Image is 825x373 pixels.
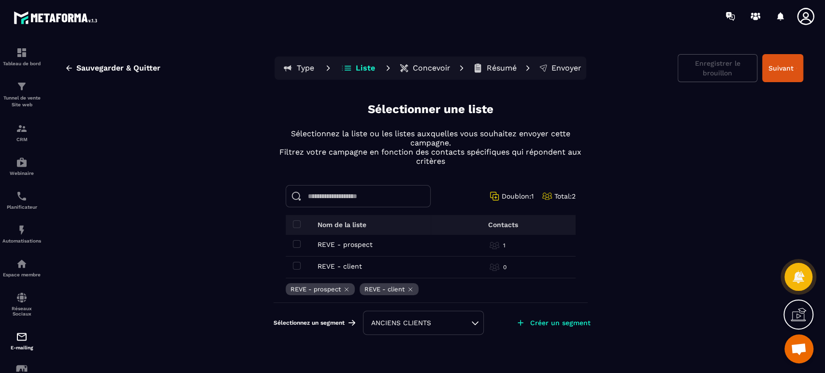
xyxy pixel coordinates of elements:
[318,221,366,229] p: Nom de la liste
[274,319,345,327] span: Sélectionnez un segment
[318,262,362,270] p: REVE - client
[16,331,28,343] img: email
[536,58,584,78] button: Envoyer
[16,157,28,168] img: automations
[336,58,380,78] button: Liste
[488,221,518,229] p: Contacts
[2,272,41,277] p: Espace membre
[2,61,41,66] p: Tableau de bord
[356,63,375,73] p: Liste
[14,9,101,27] img: logo
[2,306,41,316] p: Réseaux Sociaux
[16,224,28,236] img: automations
[2,324,41,358] a: emailemailE-mailing
[762,54,803,82] button: Suivant
[2,217,41,251] a: automationsautomationsAutomatisations
[784,334,813,363] div: Ouvrir le chat
[554,192,576,200] span: Total: 2
[413,63,450,73] p: Concevoir
[16,81,28,92] img: formation
[2,204,41,210] p: Planificateur
[58,59,168,77] button: Sauvegarder & Quitter
[2,137,41,142] p: CRM
[502,192,534,200] span: Doublon: 1
[16,123,28,134] img: formation
[318,241,373,248] p: REVE - prospect
[2,40,41,73] a: formationformationTableau de bord
[290,286,341,293] p: REVE - prospect
[2,95,41,108] p: Tunnel de vente Site web
[470,58,520,78] button: Résumé
[297,63,314,73] p: Type
[396,58,453,78] button: Concevoir
[2,171,41,176] p: Webinaire
[2,285,41,324] a: social-networksocial-networkRéseaux Sociaux
[2,345,41,350] p: E-mailing
[16,292,28,303] img: social-network
[274,129,588,147] p: Sélectionnez la liste ou les listes auxquelles vous souhaitez envoyer cette campagne.
[2,238,41,244] p: Automatisations
[368,101,493,117] p: Sélectionner une liste
[274,147,588,166] p: Filtrez votre campagne en fonction des contacts spécifiques qui répondent aux critères
[503,242,506,249] p: 1
[2,73,41,115] a: formationformationTunnel de vente Site web
[16,258,28,270] img: automations
[16,47,28,58] img: formation
[2,149,41,183] a: automationsautomationsWebinaire
[2,183,41,217] a: schedulerschedulerPlanificateur
[364,286,405,293] p: REVE - client
[2,251,41,285] a: automationsautomationsEspace membre
[76,63,160,73] span: Sauvegarder & Quitter
[487,63,517,73] p: Résumé
[2,115,41,149] a: formationformationCRM
[530,319,591,327] p: Créer un segment
[16,190,28,202] img: scheduler
[276,58,320,78] button: Type
[551,63,581,73] p: Envoyer
[503,263,507,271] p: 0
